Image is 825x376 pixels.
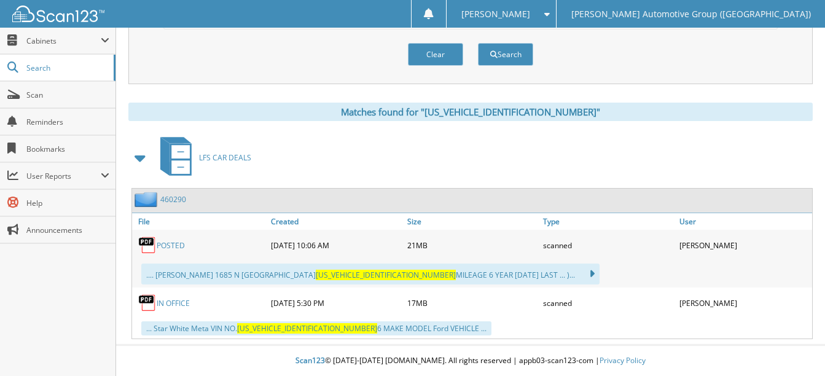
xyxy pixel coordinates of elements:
span: Search [26,63,108,73]
a: IN OFFICE [157,298,190,308]
span: [PERSON_NAME] Automotive Group ([GEOGRAPHIC_DATA]) [571,10,811,18]
a: LFS CAR DEALS [153,133,251,182]
span: Scan [26,90,109,100]
span: LFS CAR DEALS [199,152,251,163]
div: scanned [540,291,676,315]
div: [DATE] 10:06 AM [268,233,404,257]
a: Size [404,213,540,230]
span: [PERSON_NAME] [461,10,530,18]
div: [PERSON_NAME] [676,291,812,315]
a: POSTED [157,240,185,251]
a: Created [268,213,404,230]
div: scanned [540,233,676,257]
span: Help [26,198,109,208]
div: 21MB [404,233,540,257]
span: User Reports [26,171,101,181]
div: ... Star White Meta VIN NO. 6 MAKE MODEL Ford VEHICLE ... [141,321,491,335]
div: © [DATE]-[DATE] [DOMAIN_NAME]. All rights reserved | appb03-scan123-com | [116,346,825,376]
a: Type [540,213,676,230]
span: Reminders [26,117,109,127]
div: .... [PERSON_NAME] 1685 N [GEOGRAPHIC_DATA] MILEAGE 6 YEAR [DATE] LAST ... )... [141,264,600,284]
span: Cabinets [26,36,101,46]
button: Clear [408,43,463,66]
a: File [132,213,268,230]
img: PDF.png [138,294,157,312]
a: 460290 [160,194,186,205]
img: folder2.png [135,192,160,207]
span: Scan123 [295,355,325,366]
span: Bookmarks [26,144,109,154]
img: scan123-logo-white.svg [12,6,104,22]
span: [US_VEHICLE_IDENTIFICATION_NUMBER] [316,270,456,280]
button: Search [478,43,533,66]
div: Matches found for "[US_VEHICLE_IDENTIFICATION_NUMBER]" [128,103,813,121]
div: [PERSON_NAME] [676,233,812,257]
div: 17MB [404,291,540,315]
a: User [676,213,812,230]
span: [US_VEHICLE_IDENTIFICATION_NUMBER] [237,323,377,334]
img: PDF.png [138,236,157,254]
a: Privacy Policy [600,355,646,366]
span: Announcements [26,225,109,235]
div: [DATE] 5:30 PM [268,291,404,315]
